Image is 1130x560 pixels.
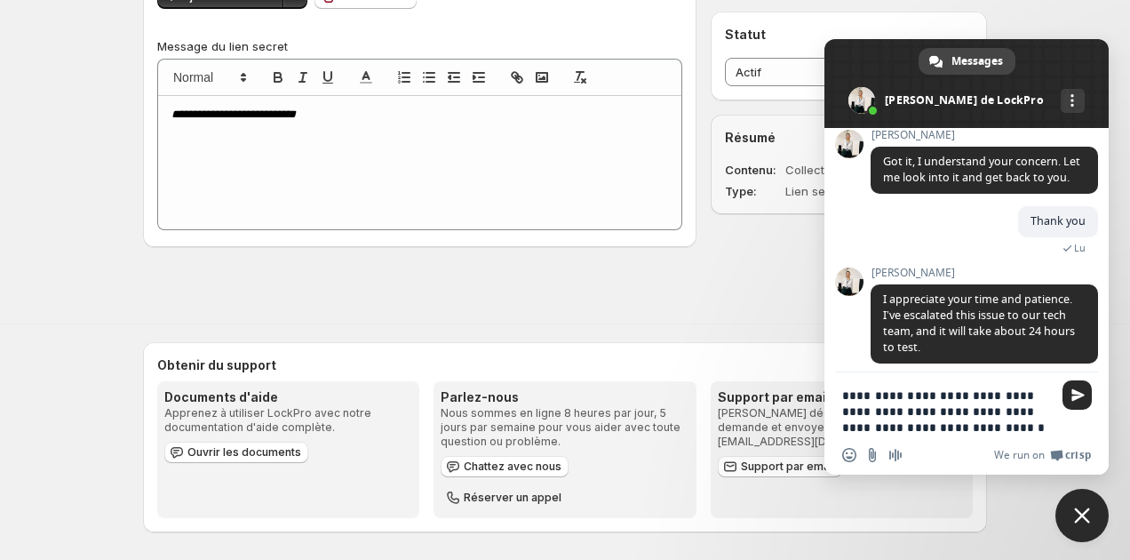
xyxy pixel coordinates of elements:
[441,406,688,449] p: Nous sommes en ligne 8 heures par jour, 5 jours par semaine pour vous aider avec toute question o...
[187,445,301,460] span: Ouvrir les documents
[164,388,412,406] h3: Documents d'aide
[718,388,966,406] h3: Support par email
[718,456,842,477] a: Support par email
[785,161,922,179] dd: Collections
[951,48,1003,75] span: Messages
[994,448,1045,462] span: We run on
[883,154,1080,185] span: Got it, I understand your concern. Let me look into it and get back to you.
[1065,448,1091,462] span: Crisp
[157,356,973,374] h2: Obtenir du support
[842,448,856,462] span: Insérer un emoji
[994,448,1091,462] a: We run onCrisp
[888,448,903,462] span: Message audio
[865,448,879,462] span: Envoyer un fichier
[871,267,1098,279] span: [PERSON_NAME]
[1062,380,1092,410] span: Envoyer
[441,487,569,508] button: Réserver un appel
[919,48,1015,75] div: Messages
[785,182,922,200] dd: Lien secret
[1061,89,1085,113] div: Autres canaux
[1031,213,1086,228] span: Thank you
[725,182,782,200] dt: Type :
[441,456,569,477] button: Chattez avec nous
[464,491,561,505] span: Réserver un appel
[1074,242,1086,254] span: Lu
[1055,489,1109,542] div: Close chat
[464,460,561,474] span: Chattez avec nous
[725,129,973,147] h2: Résumé
[718,406,966,449] p: [PERSON_NAME] décrire brièvement votre demande et envoyer un email à [EMAIL_ADDRESS][DOMAIN_NAME].
[883,292,1075,355] span: I appreciate your time and patience. I’ve escalated this issue to our tech team, and it will take...
[725,161,782,179] dt: Contenu :
[441,388,688,406] h3: Parlez-nous
[157,37,682,55] p: Message du lien secret
[871,129,1098,141] span: [PERSON_NAME]
[164,406,412,435] p: Apprenez à utiliser LockPro avec notre documentation d'aide complète.
[741,460,835,474] span: Support par email
[842,388,1052,436] textarea: Entrez votre message...
[164,442,308,463] a: Ouvrir les documents
[725,26,973,44] h2: Statut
